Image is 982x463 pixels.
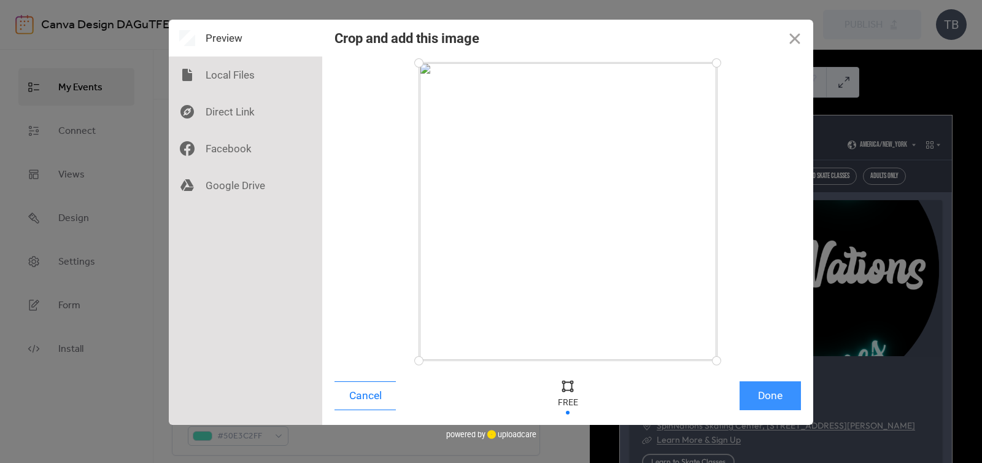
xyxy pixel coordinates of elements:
[334,381,396,410] button: Cancel
[169,20,322,56] div: Preview
[169,56,322,93] div: Local Files
[776,20,813,56] button: Close
[334,31,479,46] div: Crop and add this image
[169,130,322,167] div: Facebook
[169,93,322,130] div: Direct Link
[169,167,322,204] div: Google Drive
[485,430,536,439] a: uploadcare
[446,425,536,443] div: powered by
[740,381,801,410] button: Done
